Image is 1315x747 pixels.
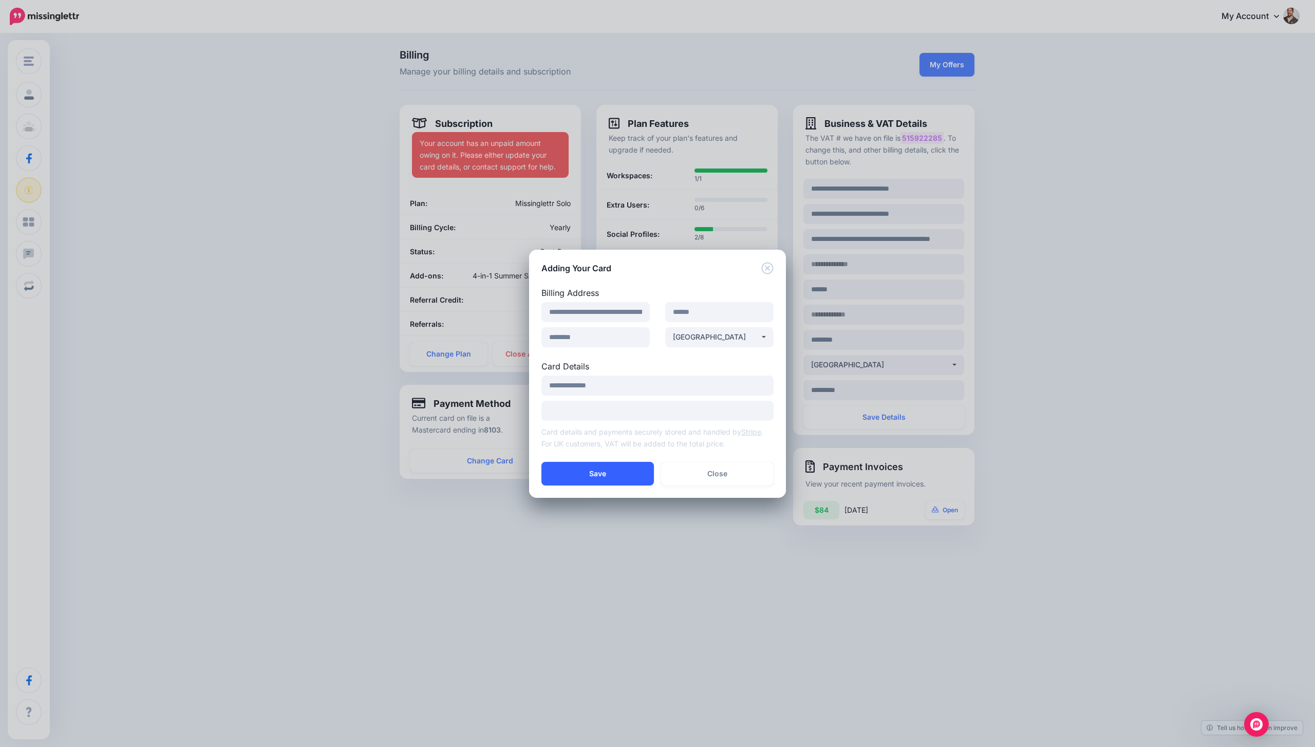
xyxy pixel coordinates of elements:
[661,462,774,485] button: Close
[761,262,774,275] button: Close
[541,287,774,299] label: Billing Address
[549,404,766,417] iframe: To enrich screen reader interactions, please activate Accessibility in Grammarly extension settings
[1244,712,1269,737] div: Open Intercom Messenger
[541,462,654,485] button: Save
[673,331,760,343] div: [GEOGRAPHIC_DATA]
[541,262,611,274] h5: Adding Your Card
[541,426,774,450] p: Card details and payments securely stored and handled by . For UK customers, VAT will be added to...
[741,427,761,436] a: Stripe
[665,327,774,347] button: Portugal
[541,360,774,372] label: Card Details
